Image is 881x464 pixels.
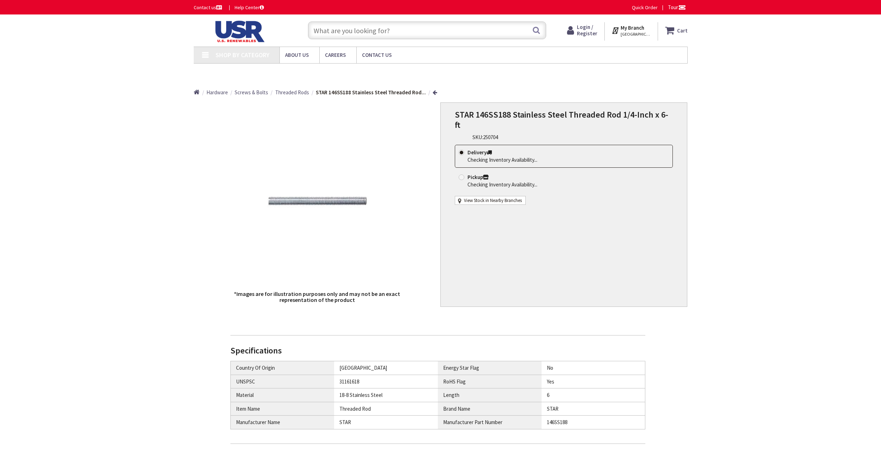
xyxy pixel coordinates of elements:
th: RoHS Flag [438,375,542,388]
div: 6 [547,391,640,399]
span: Login / Register [577,24,597,37]
th: Brand Name [438,402,542,415]
th: UNSPSC [230,375,334,388]
th: Manufacturer Name [230,416,334,429]
span: Tour [668,4,686,11]
span: Shop By Category [216,51,270,59]
a: Help Center [235,4,264,11]
h5: *Images are for illustration purposes only and may not be an exact representation of the product [233,291,401,303]
div: Checking Inventory Availability... [467,156,537,163]
div: [GEOGRAPHIC_DATA] [339,364,433,371]
strong: STAR 146SS188 Stainless Steel Threaded Rod... [316,89,426,96]
span: [GEOGRAPHIC_DATA], [GEOGRAPHIC_DATA] [621,31,651,37]
strong: Delivery [467,149,492,156]
a: View Stock in Nearby Branches [464,197,522,204]
input: What are you looking for? [308,22,546,39]
span: About Us [285,52,309,58]
th: Energy Star Flag [438,361,542,375]
div: Checking Inventory Availability... [467,181,537,188]
a: Quick Order [632,4,658,11]
div: STAR [547,405,640,412]
th: Country Of Origin [230,361,334,375]
div: 146SS188 [547,418,640,426]
div: No [547,364,640,371]
a: Cart [665,24,688,37]
div: Threaded Rod [339,405,433,412]
img: U.S. Renewable Solutions [194,20,283,42]
div: SKU: [472,133,498,141]
span: 250704 [483,134,498,141]
div: 31161618 [339,378,433,385]
strong: My Branch [621,24,644,31]
div: Yes [547,378,640,385]
th: Manufacturer Part Number [438,416,542,429]
strong: Pickup [467,174,489,180]
a: Hardware [206,89,228,96]
th: Length [438,388,542,402]
th: Item Name [230,402,334,415]
th: Material [230,388,334,402]
a: Contact us [194,4,223,11]
img: STAR 146SS188 Stainless Steel Threaded Rod 1/4-Inch x 6-ft [264,148,370,254]
div: 18-8 Stainless Steel [339,391,433,399]
span: Careers [325,52,346,58]
div: STAR [339,418,433,426]
h3: Specifications [230,346,646,355]
strong: Cart [677,24,688,37]
a: Screws & Bolts [235,89,268,96]
span: STAR 146SS188 Stainless Steel Threaded Rod 1/4-Inch x 6-ft [455,109,668,130]
a: Login / Register [567,24,597,37]
a: Threaded Rods [275,89,309,96]
span: Contact Us [362,52,392,58]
